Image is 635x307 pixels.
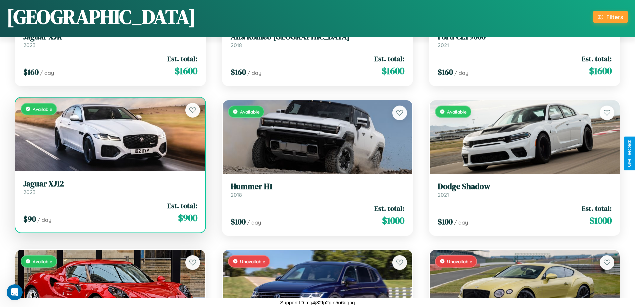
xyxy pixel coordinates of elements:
[582,203,612,213] span: Est. total:
[175,64,197,78] span: $ 1600
[178,211,197,224] span: $ 900
[593,11,628,23] button: Filters
[438,216,453,227] span: $ 100
[23,189,35,195] span: 2023
[23,179,197,189] h3: Jaguar XJ12
[438,32,612,42] h3: Ford CLT9000
[438,182,612,198] a: Dodge Shadow2021
[247,69,261,76] span: / day
[374,203,404,213] span: Est. total:
[231,32,405,48] a: Alfa Romeo [GEOGRAPHIC_DATA]2018
[40,69,54,76] span: / day
[454,69,468,76] span: / day
[23,213,36,224] span: $ 90
[33,259,52,264] span: Available
[23,66,39,78] span: $ 160
[247,219,261,226] span: / day
[280,298,355,307] p: Support ID: mg4j32tp2gjn5o6dgpq
[374,54,404,63] span: Est. total:
[606,13,623,20] div: Filters
[438,191,449,198] span: 2021
[231,216,246,227] span: $ 100
[7,284,23,300] iframe: Intercom live chat
[438,182,612,191] h3: Dodge Shadow
[23,42,35,48] span: 2023
[37,216,51,223] span: / day
[23,179,197,195] a: Jaguar XJ122023
[589,214,612,227] span: $ 1000
[23,32,197,48] a: Jaguar XJR2023
[231,191,242,198] span: 2018
[589,64,612,78] span: $ 1600
[240,259,265,264] span: Unavailable
[447,109,467,115] span: Available
[382,64,404,78] span: $ 1600
[167,54,197,63] span: Est. total:
[438,42,449,48] span: 2021
[454,219,468,226] span: / day
[231,42,242,48] span: 2018
[627,140,632,167] div: Give Feedback
[438,66,453,78] span: $ 160
[382,214,404,227] span: $ 1000
[231,182,405,198] a: Hummer H12018
[167,201,197,210] span: Est. total:
[438,32,612,48] a: Ford CLT90002021
[7,3,196,30] h1: [GEOGRAPHIC_DATA]
[447,259,472,264] span: Unavailable
[23,32,197,42] h3: Jaguar XJR
[231,182,405,191] h3: Hummer H1
[231,32,405,42] h3: Alfa Romeo [GEOGRAPHIC_DATA]
[231,66,246,78] span: $ 160
[33,106,52,112] span: Available
[240,109,260,115] span: Available
[582,54,612,63] span: Est. total:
